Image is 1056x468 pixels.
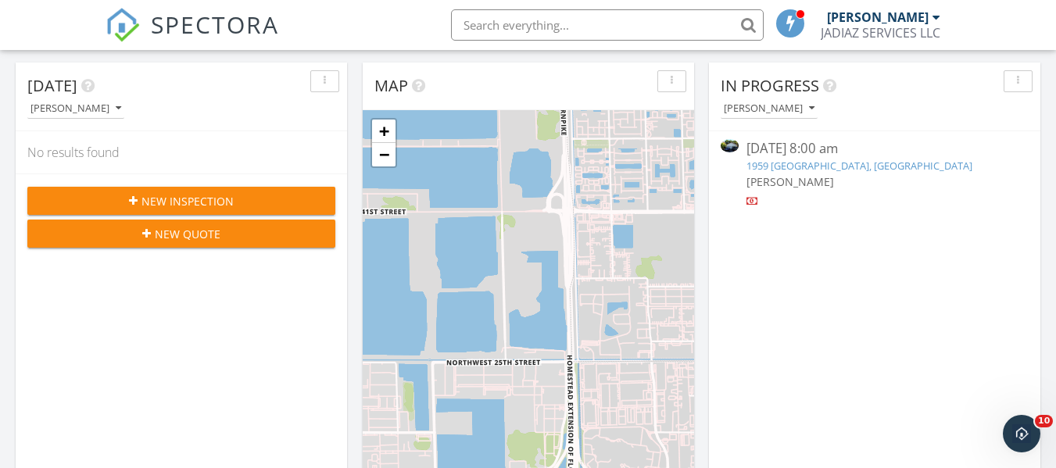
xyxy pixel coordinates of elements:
button: New Quote [27,220,335,248]
a: 1959 [GEOGRAPHIC_DATA], [GEOGRAPHIC_DATA] [746,159,972,173]
a: SPECTORA [106,21,279,54]
span: [PERSON_NAME] [746,174,834,189]
img: The Best Home Inspection Software - Spectora [106,8,140,42]
input: Search everything... [451,9,764,41]
button: New Inspection [27,187,335,215]
span: In Progress [721,75,819,96]
iframe: Intercom live chat [1003,415,1040,452]
button: [PERSON_NAME] [721,98,818,120]
span: 10 [1035,415,1053,427]
span: SPECTORA [151,8,279,41]
span: New Inspection [141,193,234,209]
div: [PERSON_NAME] [724,103,814,114]
div: JADIAZ SERVICES LLC [821,25,940,41]
span: New Quote [155,226,220,242]
div: [PERSON_NAME] [827,9,929,25]
div: No results found [16,131,347,173]
a: Zoom in [372,120,396,143]
a: Zoom out [372,143,396,166]
span: Map [374,75,408,96]
div: [DATE] 8:00 am [746,139,1003,159]
div: [PERSON_NAME] [30,103,121,114]
span: [DATE] [27,75,77,96]
img: 9560172%2Fcover_photos%2FDHzXwgvMIT01C4QHuUiR%2Fsmall.jpeg [721,139,739,152]
a: [DATE] 8:00 am 1959 [GEOGRAPHIC_DATA], [GEOGRAPHIC_DATA] [PERSON_NAME] [721,139,1029,209]
button: [PERSON_NAME] [27,98,124,120]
